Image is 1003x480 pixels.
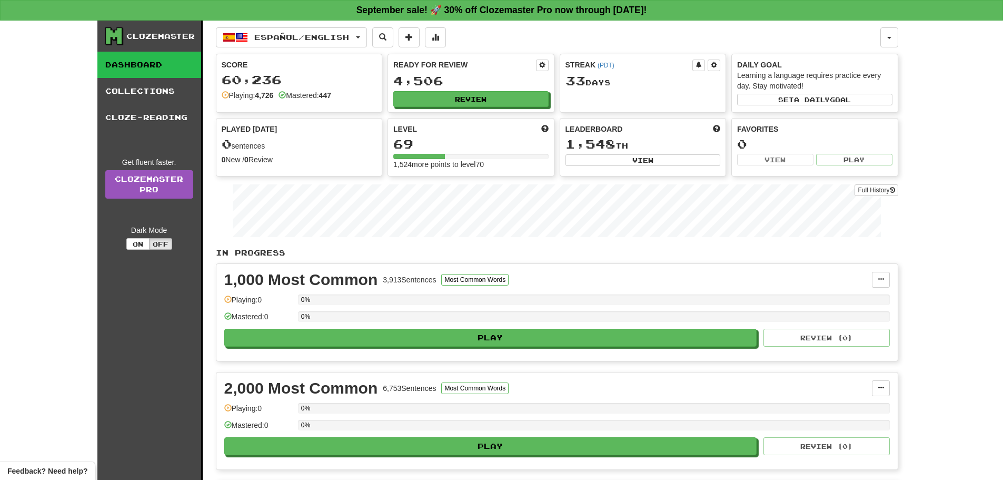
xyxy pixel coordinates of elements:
a: (PDT) [598,62,614,69]
button: Most Common Words [441,274,509,286]
div: New / Review [222,154,377,165]
strong: 0 [244,155,249,164]
strong: 0 [222,155,226,164]
span: This week in points, UTC [713,124,720,134]
button: Full History [855,184,898,196]
span: 0 [222,136,232,151]
div: Daily Goal [737,60,892,70]
strong: September sale! 🚀 30% off Clozemaster Pro now through [DATE]! [356,5,647,15]
span: Level [393,124,417,134]
div: 2,000 Most Common [224,380,378,396]
span: Score more points to level up [541,124,549,134]
span: a daily [794,96,830,103]
div: Dark Mode [105,225,193,236]
div: 0 [737,138,892,151]
button: Review (0) [763,329,890,347]
span: Open feedback widget [7,466,87,476]
button: Add sentence to collection [399,27,420,47]
a: ClozemasterPro [105,170,193,199]
div: Playing: 0 [224,295,293,312]
button: On [126,238,150,250]
a: Cloze-Reading [97,104,201,131]
a: Dashboard [97,52,201,78]
div: Playing: 0 [224,403,293,420]
span: 1,548 [565,136,615,151]
div: sentences [222,138,377,151]
button: View [565,154,721,166]
strong: 4,726 [255,91,273,100]
button: Play [816,154,892,165]
button: Play [224,329,757,347]
div: 1,524 more points to level 70 [393,159,549,170]
div: Favorites [737,124,892,134]
button: Search sentences [372,27,393,47]
div: 1,000 Most Common [224,272,378,288]
button: View [737,154,813,165]
div: 3,913 Sentences [383,275,436,285]
div: 6,753 Sentences [383,383,436,394]
button: Off [149,238,172,250]
div: th [565,138,721,151]
div: 69 [393,138,549,151]
div: Streak [565,60,693,70]
strong: 447 [319,91,331,100]
button: Review [393,91,549,107]
button: Play [224,437,757,455]
span: Leaderboard [565,124,623,134]
p: In Progress [216,248,898,258]
div: Ready for Review [393,60,536,70]
div: 4,506 [393,74,549,87]
span: Español / English [254,33,349,42]
div: Mastered: [279,90,331,101]
div: Day s [565,74,721,88]
span: 33 [565,73,585,88]
button: Español/English [216,27,367,47]
div: 60,236 [222,73,377,86]
span: Played [DATE] [222,124,277,134]
div: Score [222,60,377,70]
button: Most Common Words [441,383,509,394]
div: Get fluent faster. [105,157,193,168]
a: Collections [97,78,201,104]
button: Seta dailygoal [737,94,892,105]
button: Review (0) [763,437,890,455]
div: Playing: [222,90,274,101]
div: Learning a language requires practice every day. Stay motivated! [737,70,892,91]
div: Mastered: 0 [224,420,293,437]
div: Clozemaster [126,31,195,42]
div: Mastered: 0 [224,311,293,329]
button: More stats [425,27,446,47]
